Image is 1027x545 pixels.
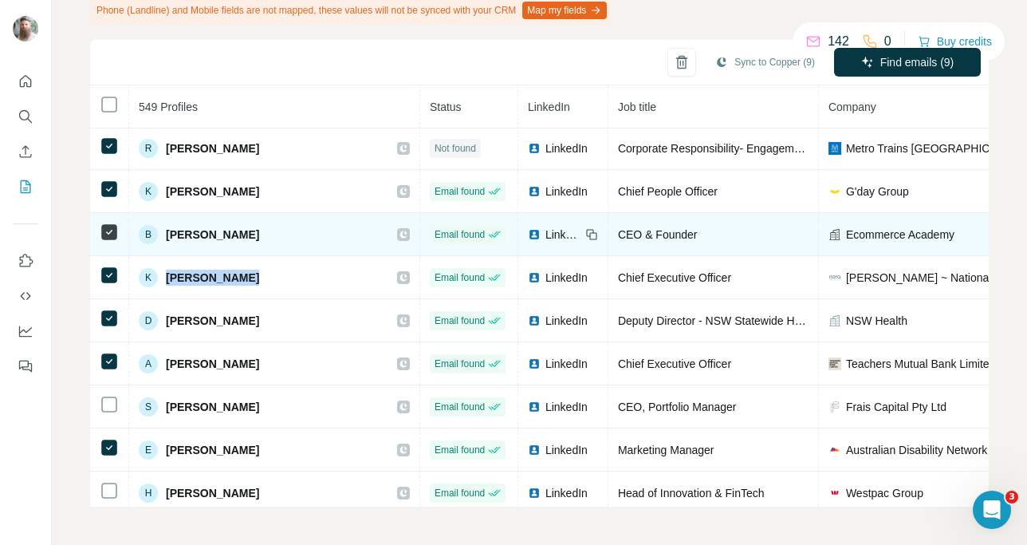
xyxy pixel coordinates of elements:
[618,185,718,198] span: Chief People Officer
[528,401,541,413] img: LinkedIn logo
[545,227,580,243] span: LinkedIn
[846,485,923,501] span: Westpac Group
[435,271,485,285] span: Email found
[618,357,731,370] span: Chief Executive Officer
[139,440,158,460] div: E
[545,442,588,458] span: LinkedIn
[435,400,485,414] span: Email found
[13,247,38,275] button: Use Surfe on LinkedIn
[618,444,714,456] span: Marketing Manager
[13,67,38,96] button: Quick start
[13,282,38,310] button: Use Surfe API
[846,313,907,329] span: NSW Health
[618,228,698,241] span: CEO & Founder
[139,311,158,330] div: D
[828,401,841,413] img: company-logo
[528,357,541,370] img: LinkedIn logo
[828,357,841,370] img: company-logo
[139,397,158,417] div: S
[973,491,1011,529] iframe: Intercom live chat
[139,225,158,244] div: B
[828,444,841,456] img: company-logo
[528,185,541,198] img: LinkedIn logo
[528,444,541,456] img: LinkedIn logo
[139,139,158,158] div: R
[139,101,198,113] span: 549 Profiles
[846,184,909,199] span: G'day Group
[846,227,954,243] span: Ecommerce Academy
[430,101,462,113] span: Status
[545,184,588,199] span: LinkedIn
[704,50,826,74] button: Sync to Copper (9)
[618,314,885,327] span: Deputy Director - NSW Statewide Health Literacy Hub
[545,270,588,286] span: LinkedIn
[13,352,38,381] button: Feedback
[435,184,485,199] span: Email found
[618,271,731,284] span: Chief Executive Officer
[166,227,259,243] span: [PERSON_NAME]
[435,486,485,500] span: Email found
[828,271,841,284] img: company-logo
[528,271,541,284] img: LinkedIn logo
[618,401,737,413] span: CEO, Portfolio Manager
[846,356,996,372] span: Teachers Mutual Bank Limited
[880,54,954,70] span: Find emails (9)
[166,184,259,199] span: [PERSON_NAME]
[435,443,485,457] span: Email found
[545,313,588,329] span: LinkedIn
[846,270,1019,286] span: [PERSON_NAME] ~ National Online Retailers Association
[166,356,259,372] span: [PERSON_NAME]
[834,48,981,77] button: Find emails (9)
[435,141,476,156] span: Not found
[13,137,38,166] button: Enrich CSV
[618,142,838,155] span: Corporate Responsibility- Engagement Lead
[618,487,765,500] span: Head of Innovation & FinTech
[828,489,841,496] img: company-logo
[846,399,946,415] span: Frais Capital Pty Ltd
[528,314,541,327] img: LinkedIn logo
[846,442,987,458] span: Australian Disability Network
[1005,491,1018,504] span: 3
[884,32,891,51] p: 0
[166,140,259,156] span: [PERSON_NAME]
[545,399,588,415] span: LinkedIn
[435,227,485,242] span: Email found
[545,356,588,372] span: LinkedIn
[828,101,876,113] span: Company
[528,142,541,155] img: LinkedIn logo
[528,101,570,113] span: LinkedIn
[13,317,38,346] button: Dashboard
[139,268,158,287] div: K
[528,487,541,500] img: LinkedIn logo
[828,185,841,198] img: company-logo
[166,313,259,329] span: [PERSON_NAME]
[139,484,158,503] div: H
[618,101,656,113] span: Job title
[13,102,38,131] button: Search
[13,172,38,201] button: My lists
[139,354,158,373] div: A
[435,357,485,371] span: Email found
[435,314,485,328] span: Email found
[846,140,1019,156] span: Metro Trains [GEOGRAPHIC_DATA]
[545,485,588,501] span: LinkedIn
[522,2,607,19] button: Map my fields
[166,485,259,501] span: [PERSON_NAME]
[528,228,541,241] img: LinkedIn logo
[166,399,259,415] span: [PERSON_NAME]
[545,140,588,156] span: LinkedIn
[828,32,849,51] p: 142
[166,270,259,286] span: [PERSON_NAME]
[918,30,992,53] button: Buy credits
[139,182,158,201] div: K
[828,142,841,155] img: company-logo
[166,442,259,458] span: [PERSON_NAME]
[13,16,38,41] img: Avatar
